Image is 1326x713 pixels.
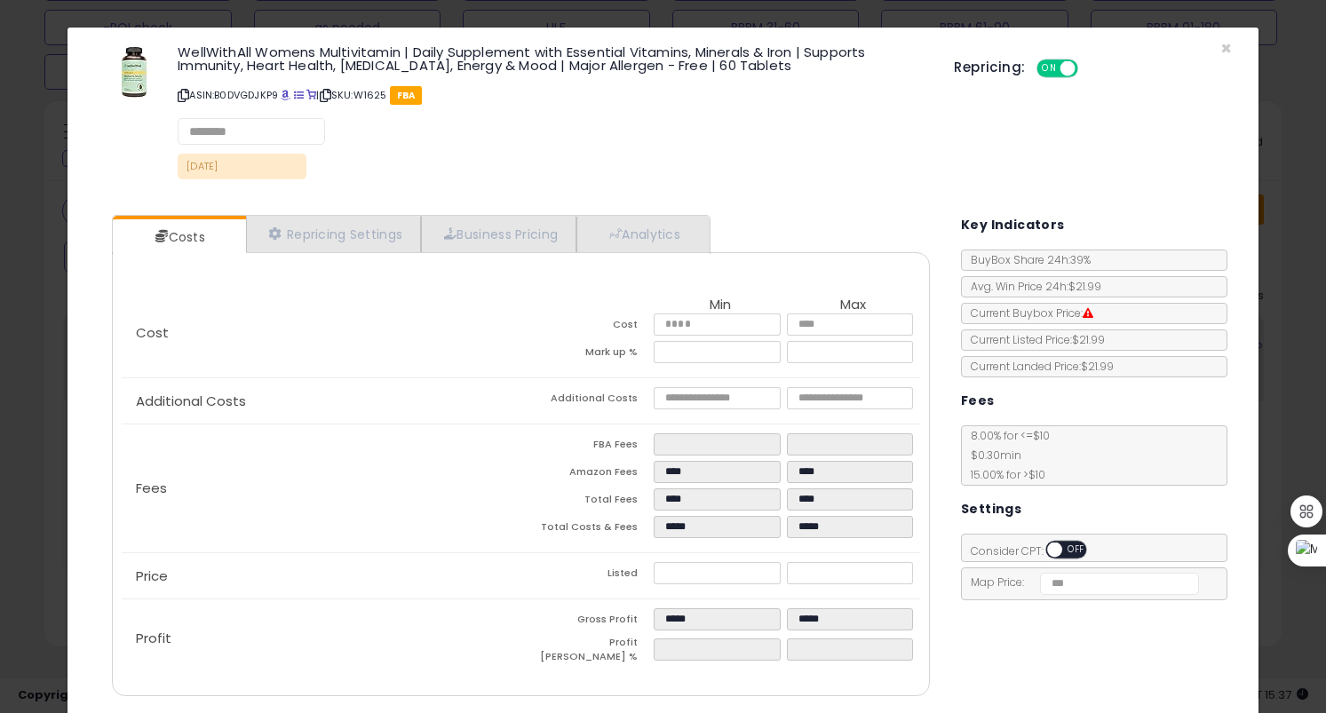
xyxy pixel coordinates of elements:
h5: Repricing: [954,60,1025,75]
a: Analytics [576,216,708,252]
span: Map Price: [962,574,1199,590]
a: Costs [113,219,244,255]
td: Gross Profit [520,608,654,636]
h5: Settings [961,498,1021,520]
span: Current Listed Price: $21.99 [962,332,1105,347]
p: Additional Costs [122,394,521,408]
span: ON [1038,61,1060,76]
img: 31C9Or-4i-L._SL60_.jpg [107,45,161,99]
a: Business Pricing [421,216,576,252]
p: Price [122,569,521,583]
td: Total Fees [520,488,654,516]
p: ASIN: B0DVGDJKP9 | SKU: W1625 [178,81,927,109]
td: FBA Fees [520,433,654,461]
span: OFF [1075,61,1103,76]
a: Your listing only [306,88,316,102]
span: OFF [1062,543,1091,558]
a: All offer listings [294,88,304,102]
h5: Fees [961,390,995,412]
td: Amazon Fees [520,461,654,488]
span: Current Buybox Price: [962,305,1093,321]
a: Repricing Settings [246,216,422,252]
th: Min [654,297,787,313]
span: × [1220,36,1232,61]
i: Suppressed Buy Box [1083,308,1093,319]
span: FBA [390,86,423,105]
span: BuyBox Share 24h: 39% [962,252,1091,267]
h5: Key Indicators [961,214,1065,236]
td: Profit [PERSON_NAME] % [520,636,654,669]
td: Cost [520,313,654,341]
span: Avg. Win Price 24h: $21.99 [962,279,1101,294]
p: Fees [122,481,521,495]
td: Additional Costs [520,387,654,415]
td: Listed [520,562,654,590]
td: Total Costs & Fees [520,516,654,543]
span: $0.30 min [962,448,1021,463]
td: Mark up % [520,341,654,368]
h3: WellWithAll Womens Multivitamin | Daily Supplement with Essential Vitamins, Minerals & Iron | Sup... [178,45,927,72]
p: [DATE] [178,154,306,179]
a: BuyBox page [281,88,290,102]
span: 15.00 % for > $10 [962,467,1045,482]
th: Max [787,297,920,313]
p: Cost [122,326,521,340]
span: Current Landed Price: $21.99 [962,359,1114,374]
p: Profit [122,631,521,646]
span: Consider CPT: [962,543,1110,559]
span: 8.00 % for <= $10 [962,428,1050,482]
